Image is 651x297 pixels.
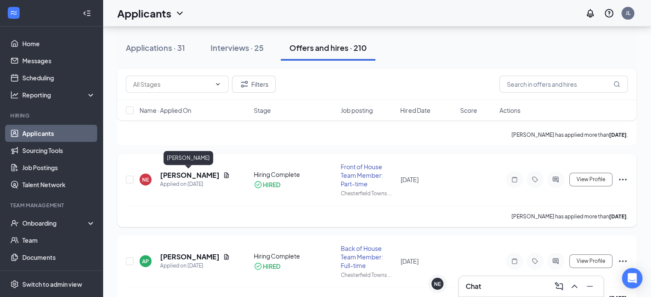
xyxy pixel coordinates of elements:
div: NE [434,280,441,288]
div: Applied on [DATE] [160,180,230,188]
a: Messages [22,52,95,69]
a: Talent Network [22,176,95,193]
h5: [PERSON_NAME] [160,252,220,262]
a: Scheduling [22,69,95,86]
svg: ChevronDown [175,8,185,18]
svg: ActiveChat [550,258,561,265]
input: All Stages [133,79,211,89]
svg: Notifications [585,8,595,18]
svg: Tag [530,176,540,183]
button: Minimize [583,279,597,293]
div: Chesterfield Towns ... [341,190,395,197]
svg: Note [509,176,520,183]
div: Hiring Complete [254,170,336,179]
svg: Tag [530,258,540,265]
div: Chesterfield Towns ... [341,271,395,279]
div: Hiring [10,112,94,119]
span: [DATE] [401,176,419,183]
div: Reporting [22,91,96,99]
h1: Applicants [117,6,171,21]
svg: Filter [239,79,250,89]
span: Name · Applied On [140,106,191,115]
button: View Profile [569,173,612,186]
div: Back of House Team Member: Full-time [341,244,395,270]
a: Job Postings [22,159,95,176]
svg: ComposeMessage [554,281,564,291]
div: Hiring Complete [254,252,336,260]
svg: WorkstreamLogo [9,9,18,17]
div: Applied on [DATE] [160,262,230,270]
span: Stage [254,106,271,115]
span: Score [460,106,477,115]
div: Offers and hires · 210 [289,42,367,53]
button: ComposeMessage [552,279,566,293]
p: [PERSON_NAME] has applied more than . [511,131,628,138]
h5: [PERSON_NAME] [160,171,220,180]
svg: Document [223,172,230,179]
svg: ChevronUp [569,281,580,291]
div: AP [142,258,149,265]
div: Onboarding [22,219,88,227]
svg: CheckmarkCircle [254,180,262,189]
h3: Chat [466,282,481,291]
svg: Note [509,258,520,265]
div: HIRED [263,262,280,271]
svg: ActiveChat [550,176,561,183]
svg: Document [223,253,230,260]
a: Sourcing Tools [22,142,95,159]
svg: CheckmarkCircle [254,262,262,271]
input: Search in offers and hires [499,76,628,93]
svg: ChevronDown [214,81,221,88]
svg: Ellipses [618,256,628,266]
span: Job posting [341,106,373,115]
div: Applications · 31 [126,42,185,53]
a: Applicants [22,125,95,142]
span: [DATE] [401,257,419,265]
a: Documents [22,249,95,266]
button: View Profile [569,254,612,268]
svg: Minimize [585,281,595,291]
span: Actions [499,106,520,115]
span: View Profile [577,258,605,264]
div: [PERSON_NAME] [163,151,213,165]
div: Interviews · 25 [211,42,264,53]
a: SurveysCrown [22,266,95,283]
div: Front of House Team Member: Part-time [341,162,395,188]
svg: Collapse [83,9,91,18]
button: ChevronUp [568,279,581,293]
svg: MagnifyingGlass [613,81,620,88]
div: Open Intercom Messenger [622,268,642,288]
svg: Ellipses [618,174,628,185]
button: Filter Filters [232,76,276,93]
div: NE [142,176,149,183]
p: [PERSON_NAME] has applied more than . [511,213,628,220]
a: Team [22,232,95,249]
div: HIRED [263,180,280,189]
div: Team Management [10,202,94,209]
b: [DATE] [609,213,627,220]
svg: UserCheck [10,219,19,227]
svg: QuestionInfo [604,8,614,18]
div: Switch to admin view [22,280,82,288]
svg: Analysis [10,91,19,99]
b: [DATE] [609,132,627,138]
a: Home [22,35,95,52]
svg: Settings [10,280,19,288]
div: JL [626,9,630,17]
span: View Profile [577,176,605,182]
span: Hired Date [400,106,430,115]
